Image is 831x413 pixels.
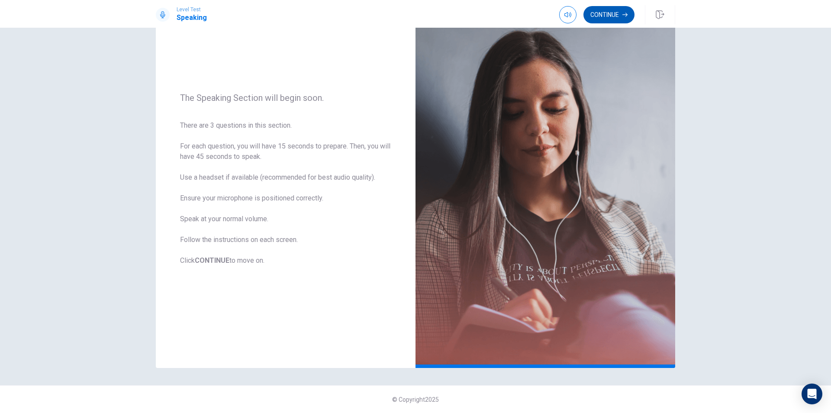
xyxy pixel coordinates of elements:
b: CONTINUE [195,256,229,265]
span: © Copyright 2025 [392,396,439,403]
button: Continue [583,6,635,23]
h1: Speaking [177,13,207,23]
span: The Speaking Section will begin soon. [180,93,391,103]
span: Level Test [177,6,207,13]
span: There are 3 questions in this section. For each question, you will have 15 seconds to prepare. Th... [180,120,391,266]
div: Open Intercom Messenger [802,384,822,404]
